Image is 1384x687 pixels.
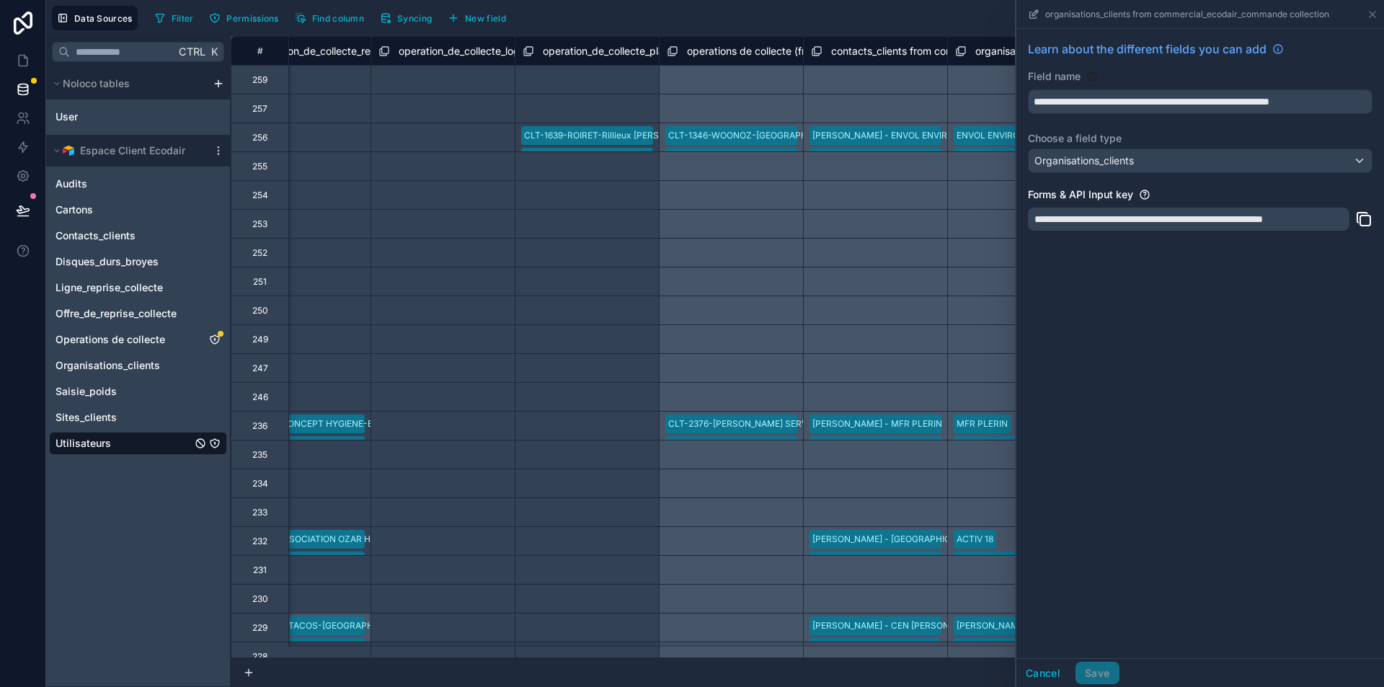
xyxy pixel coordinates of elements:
div: 257 [252,103,267,115]
div: 253 [252,218,267,230]
div: 255 [252,161,267,172]
span: organisations_clients from commercial_ecodair_commande collection [975,44,1298,58]
button: Organisations_clients [1028,149,1372,173]
div: CLT-5113-UPSELL-EA75-19358 [236,554,363,567]
div: 228 [252,651,267,662]
span: Permissions [226,13,278,24]
span: Ctrl [177,43,207,61]
div: 247 [252,363,268,374]
span: contacts_clients from commercial_ecodair_commande collection [831,44,1132,58]
div: CLT-1635-ROIRET-Rillieux [PERSON_NAME] [524,151,704,164]
span: Organisations_clients [1034,154,1134,168]
div: 254 [252,190,268,201]
div: 229 [252,622,267,634]
label: Field name [1028,69,1081,84]
div: 249 [252,334,268,345]
span: Filter [172,13,194,24]
button: Syncing [375,7,437,29]
span: Learn about the different fields you can add [1028,40,1267,58]
div: CLT-2246--[GEOGRAPHIC_DATA] [236,439,374,452]
button: Find column [290,7,369,29]
div: 235 [252,449,267,461]
div: 250 [252,305,268,316]
span: Syncing [397,13,432,24]
a: Learn about the different fields you can add [1028,40,1284,58]
div: 246 [252,391,268,403]
div: 231 [253,564,267,576]
div: CLT-2439-CONCEPT HYGIENE-EA44-15311 [236,417,415,430]
label: Forms & API Input key [1028,187,1133,202]
span: Data Sources [74,13,133,24]
button: Cancel [1016,662,1070,685]
div: 230 [252,593,268,605]
div: CLT-1639-ROIRET-Rillieux [PERSON_NAME] [524,129,704,142]
div: 232 [252,536,267,547]
div: # [242,45,278,56]
span: operation_de_collecte_planificateur_logistique_ecodair collection [543,44,845,58]
span: operation_de_collecte_logisticien collection [399,44,600,58]
button: Permissions [204,7,283,29]
a: Permissions [204,7,289,29]
div: 256 [252,132,267,143]
span: Find column [312,13,364,24]
span: K [209,47,219,57]
span: operations de collecte (from organisation_supervising_commercial) collection [687,44,1048,58]
button: Filter [149,7,199,29]
div: 251 [253,276,267,288]
span: New field [465,13,506,24]
button: New field [443,7,511,29]
button: Data Sources [52,6,138,30]
div: CLT-5116-ASSOCIATION OZAR HATORAH SARCE-EA75-19371 [236,533,489,546]
div: 234 [252,478,268,489]
div: 236 [252,420,267,432]
div: 259 [252,74,267,86]
div: 233 [252,507,267,518]
div: 252 [252,247,267,259]
a: Syncing [375,7,443,29]
label: Choose a field type [1028,131,1372,146]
